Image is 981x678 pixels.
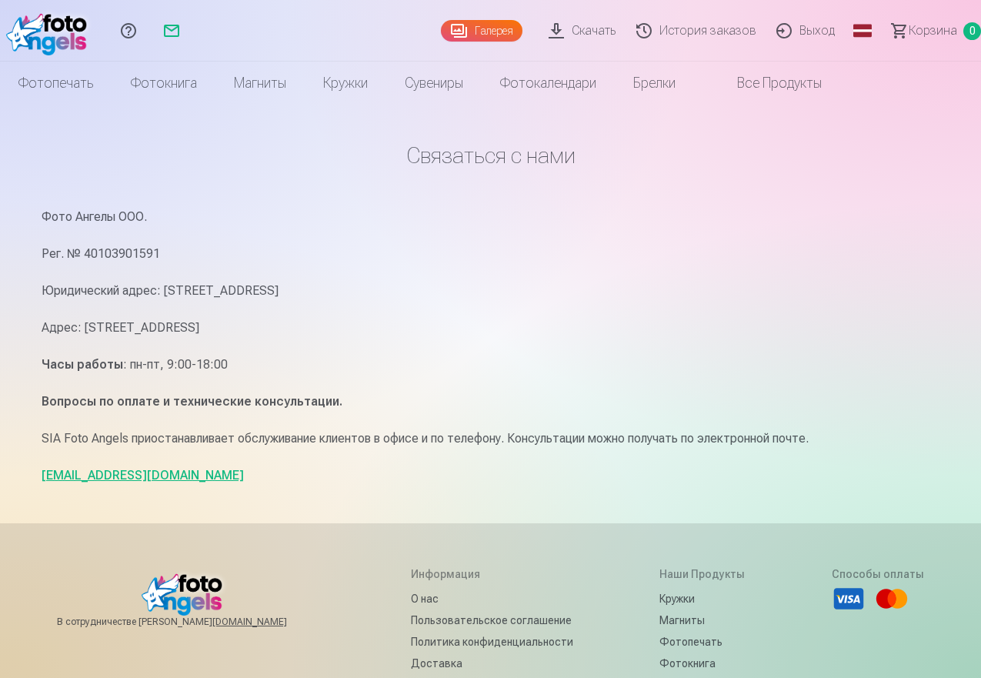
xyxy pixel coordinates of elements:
font: Способы оплаты [832,568,924,580]
font: Фотопечать [659,636,722,648]
font: Кружки [323,75,368,91]
a: Магниты [215,62,305,105]
a: Пользовательское соглашение [411,610,573,631]
font: Кружки [659,593,695,605]
a: Кружки [305,62,386,105]
font: Доставка [411,657,462,670]
font: Фотокнига [131,75,197,91]
a: Фотокнига [659,653,745,674]
font: Связаться с нами [406,142,576,169]
font: Фото Ангелы ООО. [42,209,147,224]
font: SIA Foto Angels приостанавливает обслуживание клиентов в офисе и по телефону. Консультации можно ... [42,431,809,446]
font: Политика конфиденциальности [411,636,573,648]
font: Магниты [234,75,286,91]
a: [DOMAIN_NAME] [212,616,324,628]
font: Брелки [633,75,676,91]
font: Рег. № 40103901591 [42,246,160,261]
font: : пн-пт, 9:00-18:00 [123,357,228,372]
font: Фотокнига [659,657,716,670]
font: Сувениры [405,75,463,91]
font: Галерея [475,25,513,37]
img: /fa1 [6,6,95,55]
a: Политика конфиденциальности [411,631,573,653]
font: 0 [969,25,976,37]
font: Юридический адрес: [STREET_ADDRESS] [42,283,279,298]
font: Фотокалендари [500,75,596,91]
a: Фотокалендари [482,62,615,105]
font: История заказов [659,23,756,38]
font: Наши продукты [659,568,745,580]
font: Все продукты [737,75,822,91]
font: [DOMAIN_NAME] [212,616,287,627]
font: Корзина [909,23,957,38]
a: [EMAIL_ADDRESS][DOMAIN_NAME] [42,468,244,483]
font: Вопросы по оплате и технические консультации. [42,394,342,409]
font: Выход [799,23,835,38]
font: О нас [411,593,439,605]
a: Фотокнига [112,62,215,105]
font: В сотрудничестве [PERSON_NAME] [57,616,212,627]
font: Пользовательское соглашение [411,614,572,626]
a: Магниты [659,610,745,631]
font: Скачать [572,23,616,38]
font: Часы работы [42,357,123,372]
a: Сувениры [386,62,482,105]
a: Галерея [441,20,522,42]
font: Магниты [659,614,705,626]
a: Все продукты [694,62,840,105]
a: О нас [411,588,573,610]
font: Информация [411,568,480,580]
a: Брелки [615,62,694,105]
font: Адрес: [STREET_ADDRESS] [42,320,199,335]
a: Фотопечать [659,631,745,653]
a: Кружки [659,588,745,610]
font: Фотопечать [18,75,94,91]
a: Доставка [411,653,573,674]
